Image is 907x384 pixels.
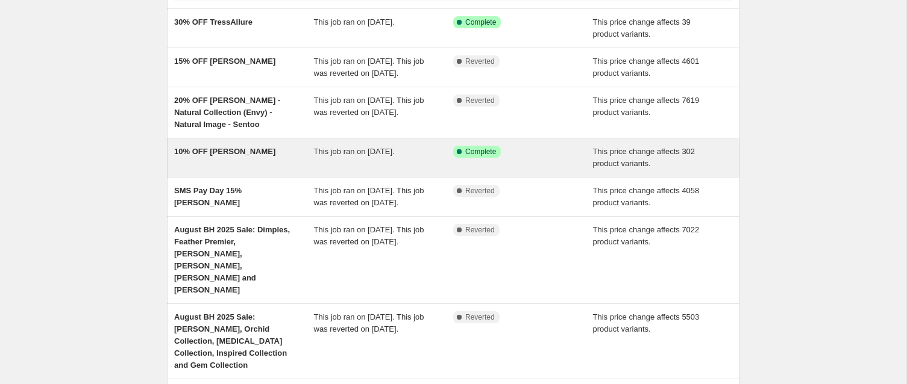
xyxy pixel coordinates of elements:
span: Reverted [465,186,495,196]
span: 20% OFF [PERSON_NAME] - Natural Collection (Envy) - Natural Image - Sentoo [174,96,280,129]
span: This price change affects 302 product variants. [593,147,695,168]
span: This job ran on [DATE]. [314,17,395,26]
span: This job ran on [DATE]. This job was reverted on [DATE]. [314,57,424,78]
span: This job ran on [DATE]. This job was reverted on [DATE]. [314,225,424,246]
span: SMS Pay Day 15% [PERSON_NAME] [174,186,242,207]
span: This job ran on [DATE]. This job was reverted on [DATE]. [314,312,424,333]
span: This job ran on [DATE]. This job was reverted on [DATE]. [314,96,424,117]
span: Reverted [465,57,495,66]
span: This price change affects 4601 product variants. [593,57,700,78]
span: This price change affects 7022 product variants. [593,225,700,246]
span: August BH 2025 Sale: Dimples, Feather Premier, [PERSON_NAME], [PERSON_NAME], [PERSON_NAME] and [P... [174,225,290,294]
span: August BH 2025 Sale: [PERSON_NAME], Orchid Collection, [MEDICAL_DATA] Collection, Inspired Collec... [174,312,287,370]
span: 30% OFF TressAllure [174,17,253,26]
span: This price change affects 4058 product variants. [593,186,700,207]
span: Reverted [465,96,495,105]
span: Reverted [465,225,495,235]
span: Reverted [465,312,495,322]
span: This job ran on [DATE]. This job was reverted on [DATE]. [314,186,424,207]
span: Complete [465,147,496,156]
span: This job ran on [DATE]. [314,147,395,156]
span: 10% OFF [PERSON_NAME] [174,147,275,156]
span: This price change affects 39 product variants. [593,17,691,39]
span: 15% OFF [PERSON_NAME] [174,57,275,66]
span: This price change affects 7619 product variants. [593,96,700,117]
span: Complete [465,17,496,27]
span: This price change affects 5503 product variants. [593,312,700,333]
